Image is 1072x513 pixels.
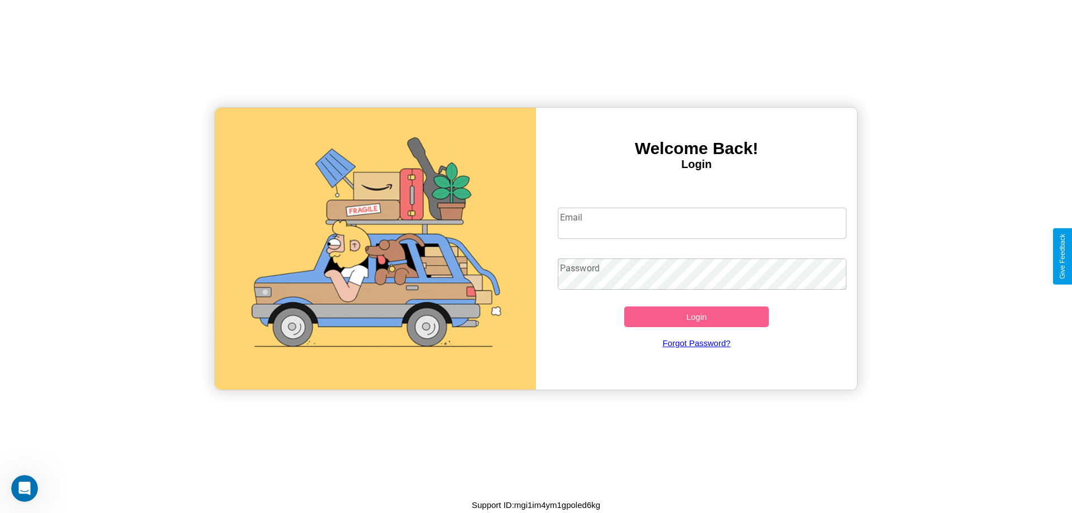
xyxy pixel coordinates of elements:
[472,497,600,512] p: Support ID: mgi1im4ym1gpoled6kg
[1059,234,1066,279] div: Give Feedback
[536,139,857,158] h3: Welcome Back!
[536,158,857,171] h4: Login
[11,475,38,502] iframe: Intercom live chat
[552,327,841,359] a: Forgot Password?
[215,108,536,390] img: gif
[624,306,769,327] button: Login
